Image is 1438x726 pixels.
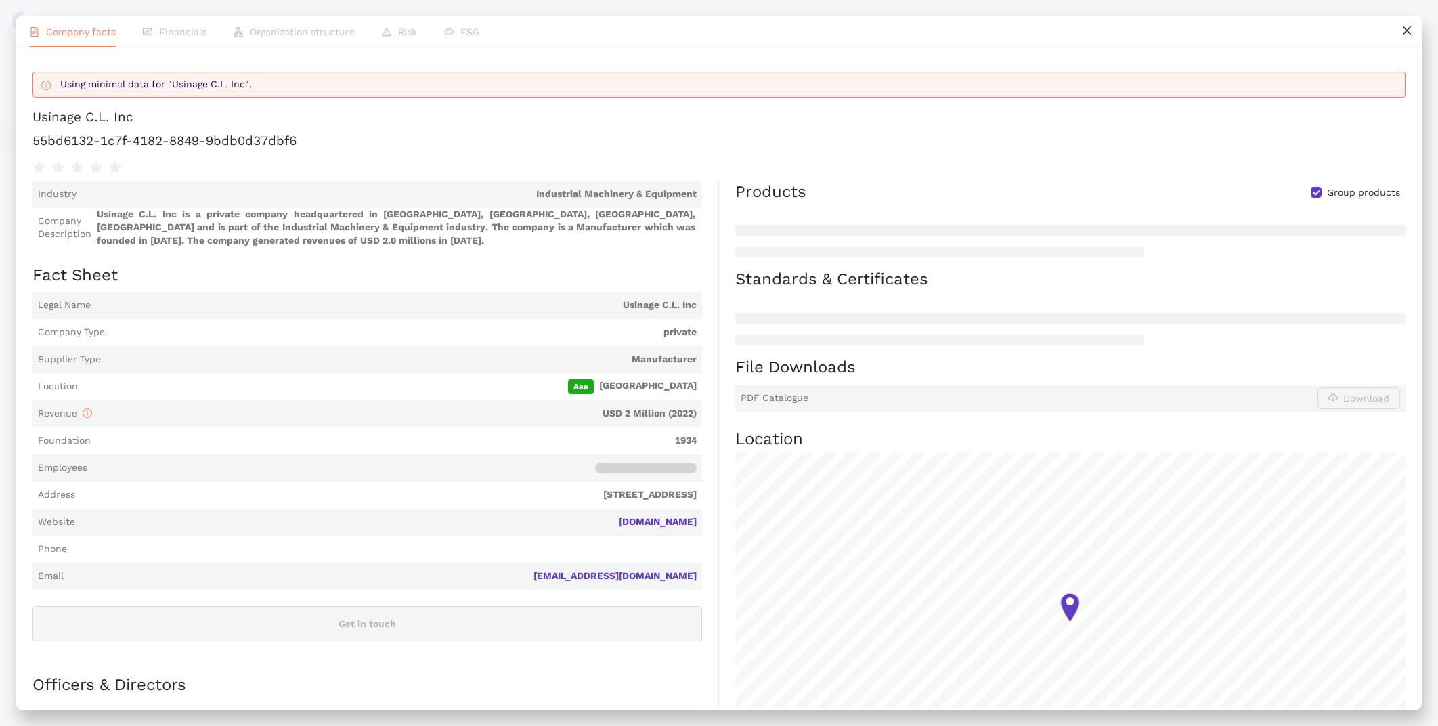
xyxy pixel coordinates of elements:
span: star [51,161,65,174]
span: star [70,161,84,174]
span: Email [38,570,64,583]
span: [GEOGRAPHIC_DATA] [83,379,697,394]
span: Supplier Type [38,353,101,366]
span: Industry [38,188,77,201]
div: Using minimal data for "Usinage C.L. Inc". [60,78,1399,91]
span: Company facts [46,26,116,37]
span: fund-view [143,27,152,37]
h2: Location [735,428,1406,451]
span: PDF Catalogue [741,391,808,405]
span: Revenue [38,408,92,419]
span: Manufacturer [106,353,697,366]
span: star [89,161,103,174]
span: Location [38,380,78,393]
div: Products [735,181,806,204]
h2: Officers & Directors [32,674,702,697]
h1: 55bd6132-1c7f-4182-8849-9bdb0d37dbf6 [32,132,1406,150]
div: Usinage C.L. Inc [32,108,133,126]
span: Group products [1322,186,1406,200]
span: apartment [234,27,243,37]
span: star [32,161,46,174]
span: Company Type [38,326,105,339]
h2: File Downloads [735,356,1406,379]
span: private [110,326,697,339]
span: Website [38,515,75,529]
span: eye [444,27,454,37]
span: warning [382,27,391,37]
span: star [108,161,122,174]
span: [STREET_ADDRESS] [81,488,697,502]
h2: Fact Sheet [32,264,702,287]
span: ESG [460,26,479,37]
span: Organization structure [250,26,355,37]
span: info-circle [83,408,92,418]
span: Usinage C.L. Inc [96,299,697,312]
span: Company Description [38,215,91,241]
h2: Standards & Certificates [735,268,1406,291]
span: Legal Name [38,299,91,312]
span: info-circle [41,81,51,90]
span: close [1401,25,1412,36]
span: Risk [398,26,417,37]
button: close [1391,16,1422,47]
span: Employees [38,461,87,475]
span: Aaa [568,379,594,394]
span: Industrial Machinery & Equipment [82,188,697,201]
span: USD 2 Million (2022) [97,407,697,421]
span: Foundation [38,434,91,448]
span: Usinage C.L. Inc is a private company headquartered in [GEOGRAPHIC_DATA], [GEOGRAPHIC_DATA], [GEO... [97,208,697,248]
span: Financials [159,26,206,37]
span: 1934 [96,434,697,448]
span: Address [38,488,75,502]
span: Phone [38,542,67,556]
